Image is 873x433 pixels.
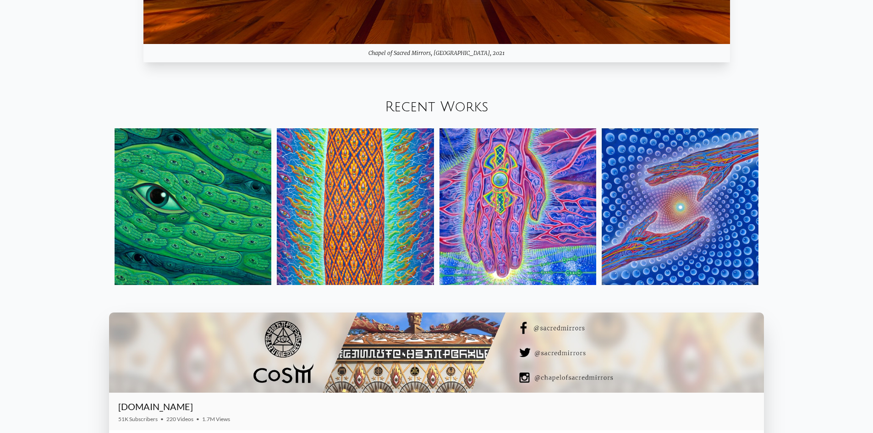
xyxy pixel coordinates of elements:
span: • [196,416,199,422]
span: 1.7M Views [202,416,230,422]
a: Recent Works [385,99,489,115]
div: Chapel of Sacred Mirrors, [GEOGRAPHIC_DATA], 2021 [143,44,730,62]
a: [DOMAIN_NAME] [118,401,193,412]
span: 51K Subscribers [118,416,158,422]
iframe: Subscribe to CoSM.TV on YouTube [702,405,755,416]
span: • [160,416,164,422]
span: 220 Videos [166,416,193,422]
